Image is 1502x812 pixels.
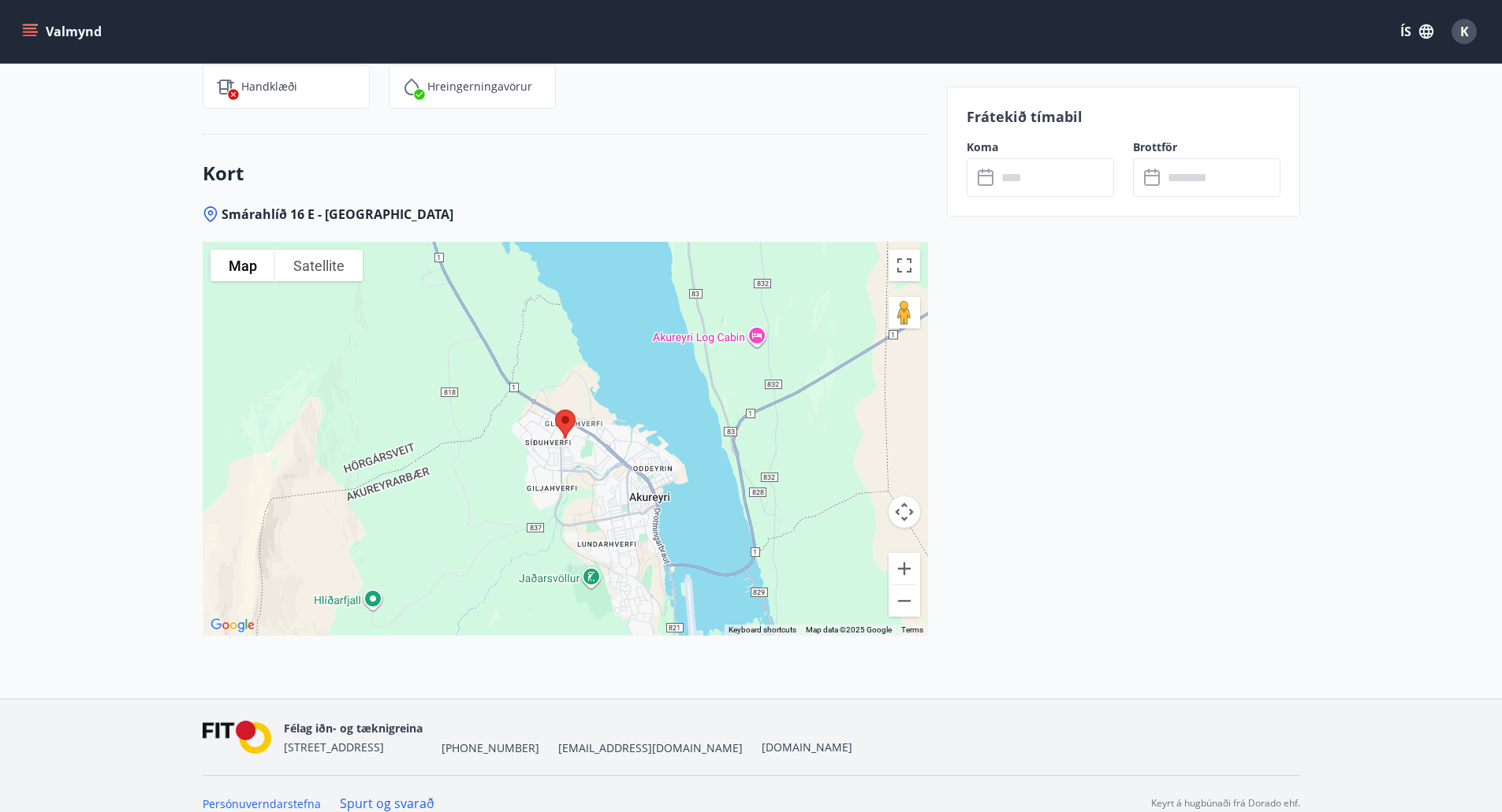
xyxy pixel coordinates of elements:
[203,721,272,755] img: FPQVkF9lTnNbbaRSFyT17YYeljoOGk5m51IhT0bO.png
[889,250,920,281] button: Toggle fullscreen view
[729,625,796,636] button: Keyboard shortcuts
[284,740,384,755] span: [STREET_ADDRESS]
[222,206,453,223] span: Smárahlíð 16 E - [GEOGRAPHIC_DATA]
[1151,796,1300,810] p: Keyrt á hugbúnaði frá Dorado ehf.
[284,721,423,736] span: Félag iðn- og tæknigreina
[967,139,1114,155] label: Koma
[1392,17,1442,46] button: ÍS
[1460,23,1469,40] span: K
[216,77,235,96] img: uiBtL0ikWr40dZiggAgPY6zIBwQcLm3lMVfqTObx.svg
[1133,139,1280,155] label: Brottför
[558,740,743,756] span: [EMAIL_ADDRESS][DOMAIN_NAME]
[207,615,259,636] img: Google
[889,297,920,328] button: Drag Pegman onto the map to open Street View
[806,625,892,634] span: Map data ©2025 Google
[402,77,421,96] img: IEMZxl2UAX2uiPqnGqR2ECYTbkBjM7IGMvKNT7zJ.svg
[1445,13,1483,50] button: K
[762,740,852,755] a: [DOMAIN_NAME]
[889,496,920,528] button: Map camera controls
[19,17,108,46] button: menu
[889,553,920,584] button: Zoom in
[967,106,1280,127] p: Frátekið tímabil
[275,250,363,281] button: Show satellite imagery
[241,79,297,95] p: Handklæði
[203,796,321,811] a: Persónuverndarstefna
[203,160,928,187] h3: Kort
[211,250,275,281] button: Show street map
[889,585,920,617] button: Zoom out
[442,740,539,756] span: [PHONE_NUMBER]
[207,615,259,636] a: Open this area in Google Maps (opens a new window)
[427,79,532,95] p: Hreingerningavörur
[901,625,923,634] a: Terms
[340,795,434,812] a: Spurt og svarað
